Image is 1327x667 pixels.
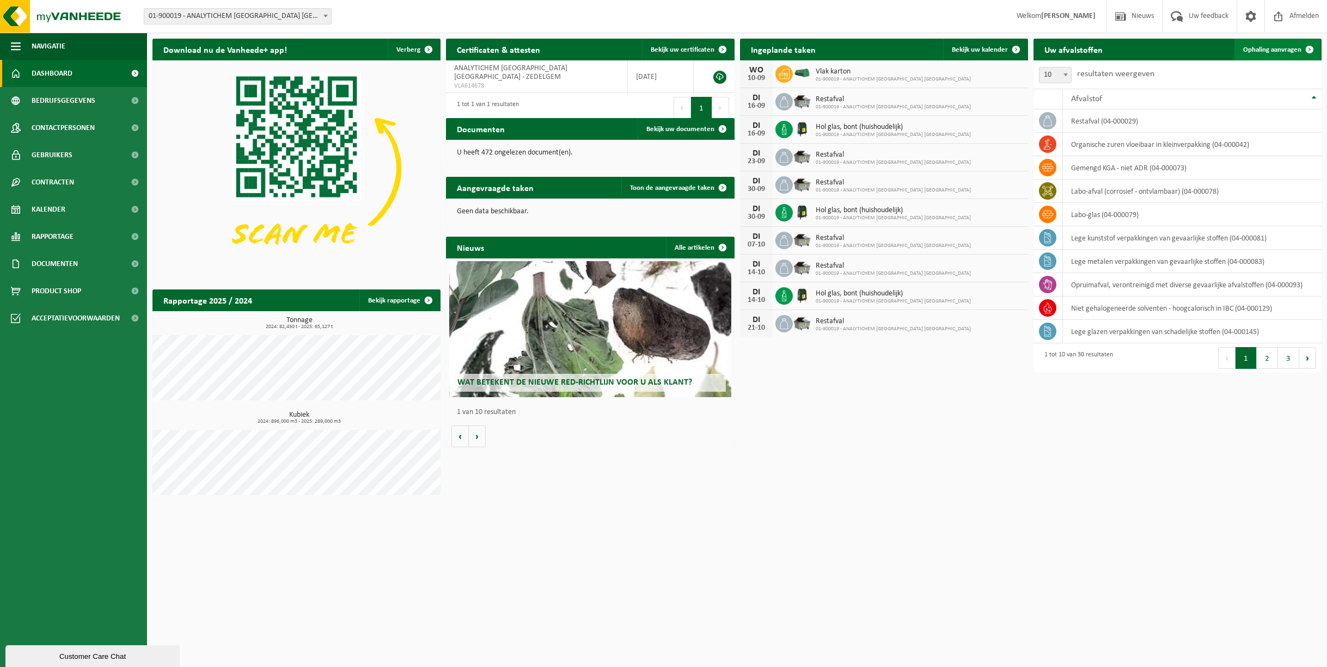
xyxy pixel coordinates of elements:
td: gemengd KGA - niet ADR (04-000073) [1063,156,1322,180]
td: lege kunststof verpakkingen van gevaarlijke stoffen (04-000081) [1063,226,1322,250]
div: 10-09 [745,75,767,82]
span: Restafval [816,317,971,326]
td: organische zuren vloeibaar in kleinverpakking (04-000042) [1063,133,1322,156]
span: 01-900019 - ANALYTICHEM [GEOGRAPHIC_DATA] [GEOGRAPHIC_DATA] [816,187,971,194]
img: CR-HR-1C-1000-PES-01 [793,119,811,138]
span: Restafval [816,234,971,243]
p: Geen data beschikbaar. [457,208,723,215]
div: 30-09 [745,213,767,221]
span: Hol glas, bont (huishoudelijk) [816,206,971,215]
h3: Kubiek [158,411,441,424]
h2: Ingeplande taken [740,39,827,60]
img: WB-5000-GAL-GY-01 [793,258,811,276]
div: 14-10 [745,269,767,276]
div: DI [745,121,767,130]
span: Hol glas, bont (huishoudelijk) [816,123,971,132]
td: opruimafval, verontreinigd met diverse gevaarlijke afvalstoffen (04-000093) [1063,273,1322,297]
img: CR-HR-1C-1000-PES-01 [793,202,811,221]
div: DI [745,177,767,186]
img: WB-5000-GAL-GY-01 [793,91,811,110]
h2: Documenten [446,118,516,139]
span: 01-900019 - ANALYTICHEM [GEOGRAPHIC_DATA] [GEOGRAPHIC_DATA] [816,159,971,166]
span: Product Shop [32,277,81,305]
span: 10 [1039,67,1072,83]
img: WB-5000-GAL-GY-01 [793,230,811,249]
span: Restafval [816,178,971,187]
span: 10 [1039,67,1071,83]
button: Next [712,97,729,119]
div: DI [745,94,767,102]
span: Bedrijfsgegevens [32,87,95,114]
button: 1 [691,97,712,119]
span: Acceptatievoorwaarden [32,305,120,332]
span: Bekijk uw certificaten [651,46,714,53]
span: Gebruikers [32,141,72,169]
h2: Download nu de Vanheede+ app! [152,39,298,60]
span: Bekijk uw documenten [646,126,714,133]
div: 23-09 [745,158,767,165]
span: Contactpersonen [32,114,95,141]
label: resultaten weergeven [1077,70,1154,78]
span: 01-900019 - ANALYTICHEM [GEOGRAPHIC_DATA] [GEOGRAPHIC_DATA] [816,76,971,83]
button: Next [1299,347,1316,369]
a: Bekijk uw certificaten [642,39,733,60]
span: 2024: 82,450 t - 2025: 65,127 t [158,324,441,330]
span: VLA614678 [454,82,619,90]
span: Restafval [816,151,971,159]
button: 2 [1257,347,1278,369]
span: ANALYTICHEM [GEOGRAPHIC_DATA] [GEOGRAPHIC_DATA] - ZEDELGEM [454,64,567,81]
img: WB-5000-GAL-GY-01 [793,313,811,332]
iframe: chat widget [5,643,182,667]
strong: [PERSON_NAME] [1041,12,1096,20]
span: Contracten [32,169,74,196]
td: lege metalen verpakkingen van gevaarlijke stoffen (04-000083) [1063,250,1322,273]
h2: Nieuws [446,237,495,258]
div: DI [745,316,767,324]
span: 01-900019 - ANALYTICHEM BELGIUM NV - ZEDELGEM [144,8,332,24]
button: Previous [1218,347,1236,369]
span: 01-900019 - ANALYTICHEM [GEOGRAPHIC_DATA] [GEOGRAPHIC_DATA] [816,243,971,249]
td: labo-glas (04-000079) [1063,203,1322,226]
div: 1 tot 10 van 30 resultaten [1039,346,1113,370]
img: WB-5000-GAL-GY-01 [793,147,811,165]
td: restafval (04-000029) [1063,109,1322,133]
span: Rapportage [32,223,74,250]
h2: Certificaten & attesten [446,39,551,60]
span: Toon de aangevraagde taken [630,184,714,192]
div: 16-09 [745,130,767,138]
span: Ophaling aanvragen [1243,46,1301,53]
div: 21-10 [745,324,767,332]
td: labo-afval (corrosief - ontvlambaar) (04-000078) [1063,180,1322,203]
td: niet gehalogeneerde solventen - hoogcalorisch in IBC (04-000129) [1063,297,1322,320]
div: 14-10 [745,297,767,304]
button: Verberg [388,39,439,60]
span: Documenten [32,250,78,277]
a: Ophaling aanvragen [1234,39,1320,60]
div: DI [745,205,767,213]
button: 1 [1236,347,1257,369]
span: Restafval [816,95,971,104]
span: Wat betekent de nieuwe RED-richtlijn voor u als klant? [457,378,692,387]
a: Toon de aangevraagde taken [621,177,733,199]
span: 01-900019 - ANALYTICHEM [GEOGRAPHIC_DATA] [GEOGRAPHIC_DATA] [816,215,971,221]
button: Volgende [469,425,486,447]
span: Afvalstof [1071,95,1102,103]
a: Bekijk rapportage [359,289,439,311]
div: DI [745,149,767,158]
div: WO [745,66,767,75]
span: 01-900019 - ANALYTICHEM BELGIUM NV - ZEDELGEM [144,9,331,24]
div: 30-09 [745,186,767,193]
div: DI [745,260,767,269]
a: Bekijk uw documenten [638,118,733,140]
button: Vorige [451,425,469,447]
img: WB-5000-GAL-GY-01 [793,175,811,193]
div: 07-10 [745,241,767,249]
h3: Tonnage [158,317,441,330]
h2: Uw afvalstoffen [1034,39,1114,60]
td: [DATE] [628,60,694,93]
img: Download de VHEPlus App [152,60,441,276]
button: Previous [674,97,691,119]
span: 2024: 896,000 m3 - 2025: 289,000 m3 [158,419,441,424]
img: CR-HR-1C-1000-PES-01 [793,286,811,304]
a: Alle artikelen [666,237,733,258]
